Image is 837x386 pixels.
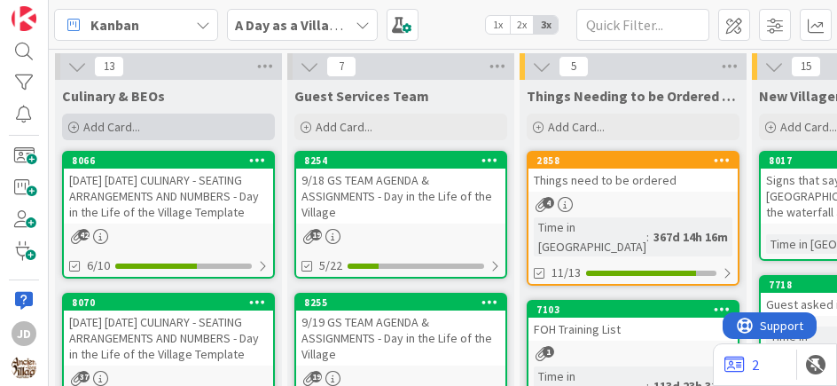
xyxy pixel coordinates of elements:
[528,318,738,341] div: FOH Training List
[72,154,273,167] div: 8066
[528,169,738,192] div: Things need to be ordered
[536,303,738,316] div: 7103
[510,16,534,34] span: 2x
[543,346,554,358] span: 1
[316,119,372,135] span: Add Card...
[534,16,558,34] span: 3x
[12,321,36,346] div: JD
[296,295,505,311] div: 8255
[64,153,273,224] div: 8066[DATE] [DATE] CULINARY - SEATING ARRANGEMENTS AND NUMBERS - Day in the Life of the Village Te...
[78,371,90,382] span: 37
[646,227,649,247] span: :
[310,371,322,382] span: 19
[528,302,738,341] div: 7103FOH Training List
[304,296,505,309] div: 8255
[527,151,739,286] a: 2858Things need to be orderedTime in [GEOGRAPHIC_DATA]:367d 14h 16m11/13
[87,256,110,275] span: 6/10
[534,217,646,256] div: Time in [GEOGRAPHIC_DATA]
[62,151,275,279] a: 8066[DATE] [DATE] CULINARY - SEATING ARRANGEMENTS AND NUMBERS - Day in the Life of the Village Te...
[12,6,36,31] img: Visit kanbanzone.com
[90,14,139,35] span: Kanban
[296,169,505,224] div: 9/18 GS TEAM AGENDA & ASSIGNMENTS - Day in the Life of the Village
[649,227,732,247] div: 367d 14h 16m
[528,302,738,318] div: 7103
[78,229,90,240] span: 42
[296,295,505,366] div: 82559/19 GS TEAM AGENDA & ASSIGNMENTS - Day in the Life of the Village
[235,16,551,34] b: A Day as a Villager - Prep, Implement and Execute
[64,169,273,224] div: [DATE] [DATE] CULINARY - SEATING ARRANGEMENTS AND NUMBERS - Day in the Life of the Village Template
[551,264,581,282] span: 11/13
[296,153,505,169] div: 8254
[64,153,273,169] div: 8066
[72,296,273,309] div: 8070
[294,151,507,279] a: 82549/18 GS TEAM AGENDA & ASSIGNMENTS - Day in the Life of the Village5/22
[296,311,505,366] div: 9/19 GS TEAM AGENDA & ASSIGNMENTS - Day in the Life of the Village
[543,197,554,209] span: 4
[304,154,505,167] div: 8254
[83,119,140,135] span: Add Card...
[296,153,505,224] div: 82549/18 GS TEAM AGENDA & ASSIGNMENTS - Day in the Life of the Village
[37,3,81,24] span: Support
[319,256,342,275] span: 5/22
[64,295,273,366] div: 8070[DATE] [DATE] CULINARY - SEATING ARRANGEMENTS AND NUMBERS - Day in the Life of the Village Te...
[548,119,605,135] span: Add Card...
[12,355,36,380] img: avatar
[486,16,510,34] span: 1x
[536,154,738,167] div: 2858
[559,56,589,77] span: 5
[724,354,759,375] a: 2
[527,87,739,105] span: Things Needing to be Ordered - PUT IN CARD, Don't make new card
[94,56,124,77] span: 13
[310,229,322,240] span: 19
[528,153,738,192] div: 2858Things need to be ordered
[64,295,273,311] div: 8070
[294,87,429,105] span: Guest Services Team
[576,9,709,41] input: Quick Filter...
[528,153,738,169] div: 2858
[62,87,165,105] span: Culinary & BEOs
[780,119,837,135] span: Add Card...
[791,56,821,77] span: 15
[326,56,356,77] span: 7
[64,311,273,366] div: [DATE] [DATE] CULINARY - SEATING ARRANGEMENTS AND NUMBERS - Day in the Life of the Village Template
